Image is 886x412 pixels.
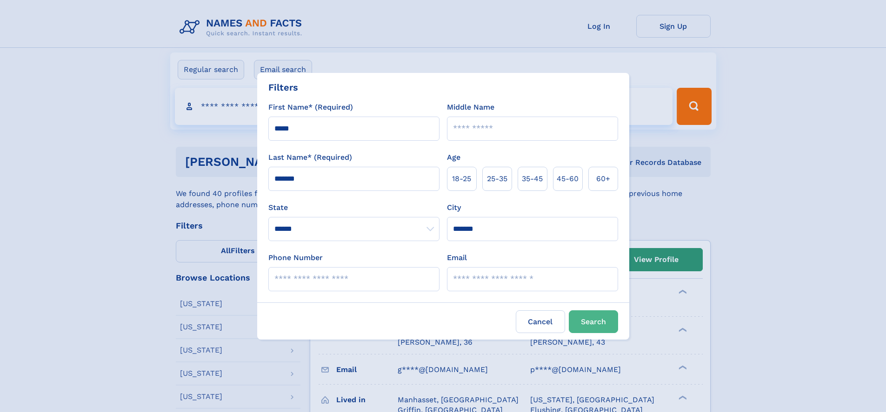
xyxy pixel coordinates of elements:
[447,152,460,163] label: Age
[522,173,543,184] span: 35‑45
[268,80,298,94] div: Filters
[447,202,461,213] label: City
[268,102,353,113] label: First Name* (Required)
[487,173,507,184] span: 25‑35
[268,252,323,263] label: Phone Number
[447,252,467,263] label: Email
[596,173,610,184] span: 60+
[447,102,494,113] label: Middle Name
[268,152,352,163] label: Last Name* (Required)
[268,202,440,213] label: State
[452,173,471,184] span: 18‑25
[516,310,565,333] label: Cancel
[569,310,618,333] button: Search
[557,173,579,184] span: 45‑60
